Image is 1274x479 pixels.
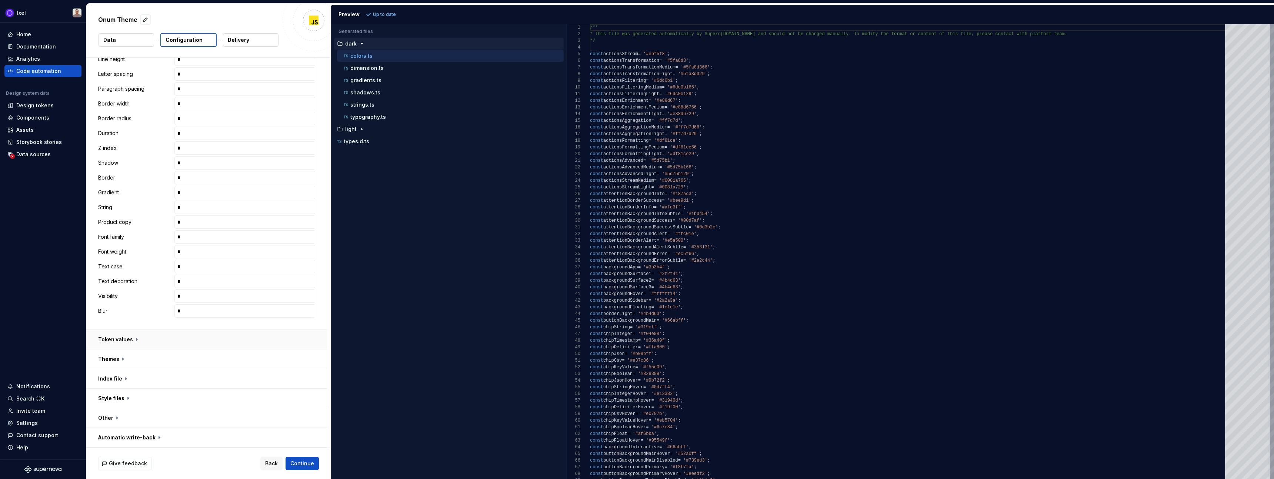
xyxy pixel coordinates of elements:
span: = [667,231,670,237]
span: = [662,111,664,117]
div: 31 [567,224,580,231]
a: Storybook stories [4,136,81,148]
div: Ixel [17,9,26,17]
p: dimension.ts [350,65,384,71]
span: const [590,118,603,123]
button: Configuration [160,33,217,47]
p: Text case [98,263,171,270]
span: = [651,271,654,277]
span: ; [694,191,696,197]
span: '#0d3b2e' [694,225,718,230]
span: = [664,131,667,137]
button: colors.ts [337,52,564,60]
span: = [673,218,675,223]
span: '#6dc0b166' [667,85,696,90]
span: '#bee9d1' [667,198,691,203]
div: 32 [567,231,580,237]
span: const [590,158,603,163]
p: Data [103,36,116,44]
span: const [590,65,603,70]
div: 37 [567,264,580,271]
span: const [590,205,603,210]
span: actionsTransformation [603,58,659,63]
span: actionsFormattingLight [603,151,662,157]
span: ; [678,98,680,103]
span: actionsAdvanced [603,158,643,163]
span: const [590,185,603,190]
a: Supernova Logo [24,466,61,473]
span: '#ebf5f8' [643,51,667,57]
div: Help [16,444,28,451]
a: Home [4,29,81,40]
span: = [646,78,648,83]
p: colors.ts [350,53,373,59]
span: = [667,251,670,257]
span: backgroundSurface1 [603,271,651,277]
img: 868fd657-9a6c-419b-b302-5d6615f36a2c.png [5,9,14,17]
p: light [345,126,357,132]
span: const [590,191,603,197]
div: 22 [567,164,580,171]
span: const [590,238,603,243]
span: attentionBackgroundInfoSubtle [603,211,681,217]
span: actionsEnrichmentLight [603,111,662,117]
button: types.d.ts [334,137,564,145]
p: types.d.ts [344,138,369,144]
div: Notifications [16,383,50,390]
span: '#353131' [688,245,713,250]
div: 27 [567,197,580,204]
span: ; [694,165,696,170]
span: ; [691,198,694,203]
button: dark [334,40,564,48]
a: Analytics [4,53,81,65]
button: IxelAlberto Roldán [1,5,84,21]
p: strings.ts [350,102,374,108]
span: '#5fa8d366' [680,65,710,70]
span: actionsStreamMedium [603,178,654,183]
span: const [590,111,603,117]
span: '#e88d6766' [670,105,699,110]
span: act with platform team. [1006,31,1067,37]
span: '#e5a500' [662,238,686,243]
p: Border [98,174,171,181]
button: shadows.ts [337,88,564,97]
p: Delivery [228,36,249,44]
p: Border radius [98,115,171,122]
span: = [673,71,675,77]
div: 15 [567,117,580,124]
div: Assets [16,126,34,134]
span: ; [713,258,715,263]
span: const [590,71,603,77]
span: '#5fa8d3' [664,58,688,63]
span: ; [691,171,694,177]
div: 28 [567,204,580,211]
span: actionsStream [603,51,638,57]
span: const [590,225,603,230]
div: Home [16,31,31,38]
span: ; [697,251,699,257]
div: Search ⌘K [16,395,44,402]
div: 2 [567,31,580,37]
div: 21 [567,157,580,164]
button: Give feedback [98,457,152,470]
span: = [657,171,659,177]
span: ; [718,225,720,230]
span: '#2a2c44' [688,258,713,263]
span: '#2f2f41' [657,271,681,277]
span: actionsAdvancedMedium [603,165,659,170]
div: Design system data [6,90,50,96]
span: const [590,171,603,177]
div: 4 [567,44,580,51]
div: 3 [567,37,580,44]
button: dimension.ts [337,64,564,72]
button: Help [4,442,81,453]
span: '#5d75b166' [664,165,694,170]
div: 8 [567,71,580,77]
div: 10 [567,84,580,91]
div: 20 [567,151,580,157]
span: ; [697,151,699,157]
span: '#ff7d7d29' [670,131,699,137]
span: '#3b3b4f' [643,265,667,270]
span: '#ec5f66' [673,251,697,257]
button: Continue [286,457,319,470]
